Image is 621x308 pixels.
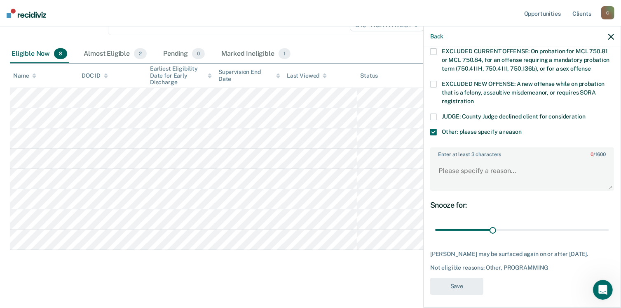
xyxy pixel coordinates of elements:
[7,9,46,18] img: Recidiviz
[430,251,614,258] div: [PERSON_NAME] may be surfaced again on or after [DATE].
[591,152,593,157] span: 0
[220,45,292,63] div: Marked Ineligible
[442,48,609,72] span: EXCLUDED CURRENT OFFENSE: On probation for MCL 750.81 or MCL 750.84, for an offense requiring a m...
[601,6,614,19] div: C
[162,45,206,63] div: Pending
[430,278,483,295] button: Save
[430,264,614,271] div: Not eligible reasons: Other, PROGRAMMING
[82,45,148,63] div: Almost Eligible
[360,72,378,79] div: Status
[82,72,108,79] div: DOC ID
[593,280,613,300] iframe: Intercom live chat
[431,148,613,157] label: Enter at least 3 characters
[10,45,69,63] div: Eligible Now
[591,152,606,157] span: / 1600
[279,48,291,59] span: 1
[134,48,147,59] span: 2
[150,65,212,86] div: Earliest Eligibility Date for Early Discharge
[287,72,327,79] div: Last Viewed
[430,201,614,210] div: Snooze for:
[442,113,586,120] span: JUDGE: County Judge declined client for consideration
[192,48,205,59] span: 0
[54,48,67,59] span: 8
[218,69,280,83] div: Supervision End Date
[430,33,443,40] button: Back
[442,81,605,104] span: EXCLUDED NEW OFFENSE: A new offense while on probation that is a felony, assaultive misdemeanor, ...
[13,72,36,79] div: Name
[442,128,522,135] span: Other: please specify a reason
